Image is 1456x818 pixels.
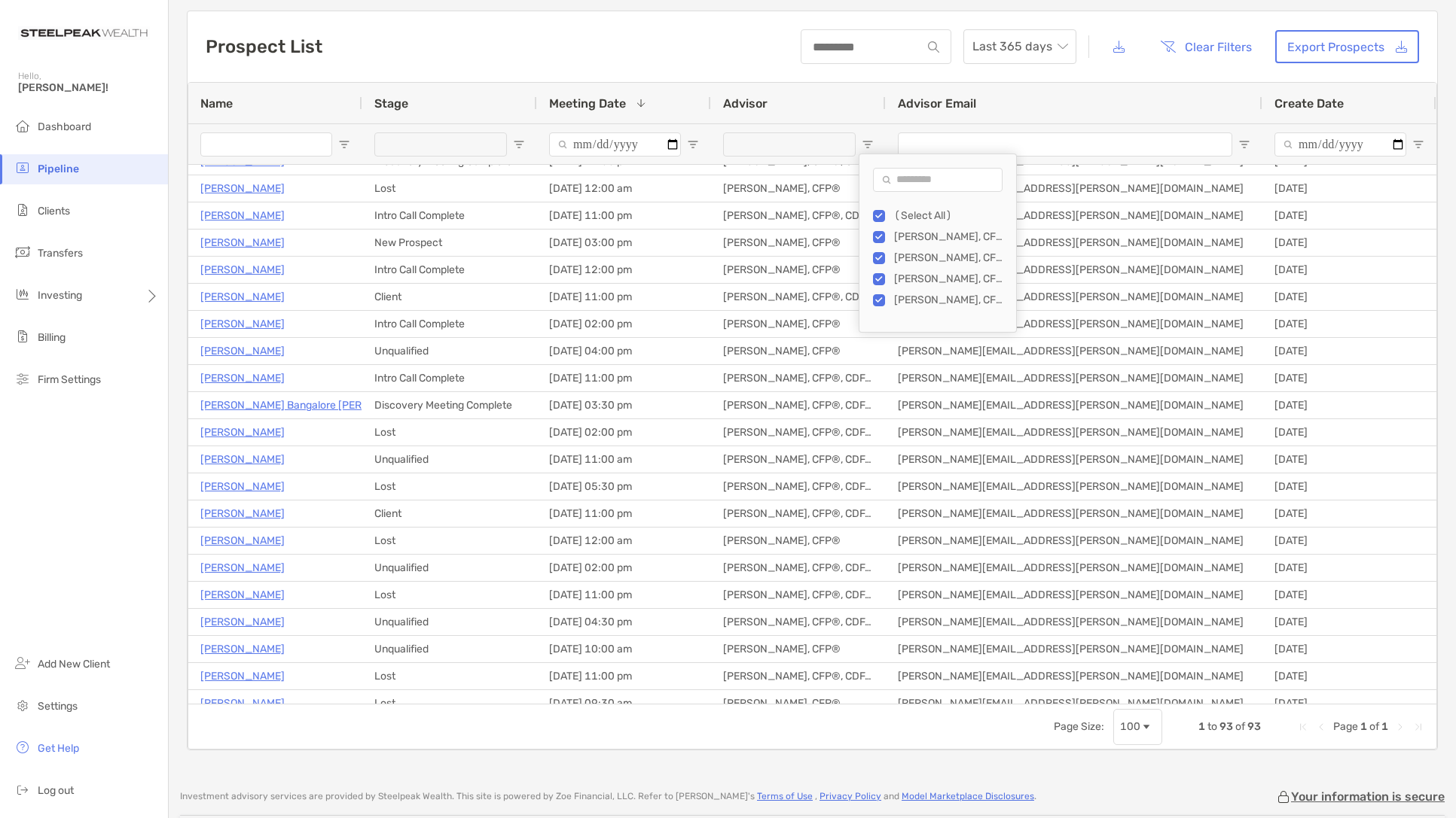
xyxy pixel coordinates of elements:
[1262,500,1436,527] div: [DATE]
[1360,720,1367,733] span: 1
[18,6,150,60] img: Zoe Logo
[362,284,537,310] div: Client
[38,784,74,797] span: Log out
[537,500,711,527] div: [DATE] 11:00 pm
[1274,96,1344,111] span: Create Date
[200,233,285,252] p: [PERSON_NAME]
[362,528,537,554] div: Lost
[711,609,886,635] div: [PERSON_NAME], CFP®, CDFA®
[886,419,1262,445] div: [PERSON_NAME][EMAIL_ADDRESS][PERSON_NAME][DOMAIN_NAME]
[362,230,537,256] div: New Prospect
[1262,609,1436,635] div: [DATE]
[1297,721,1309,733] div: First Page
[886,528,1262,554] div: [PERSON_NAME][EMAIL_ADDRESS][PERSON_NAME][DOMAIN_NAME]
[1412,721,1424,733] div: Last Page
[362,419,537,445] div: Lost
[200,287,285,306] p: [PERSON_NAME]
[200,477,285,496] a: [PERSON_NAME]
[200,450,285,469] a: [PERSON_NAME]
[362,582,537,608] div: Lost
[1412,138,1424,151] button: Open Filter Menu
[711,446,886,473] div: [PERSON_NAME], CFP®, CDFA®
[200,667,285,686] a: [PERSON_NAME]
[859,205,1016,311] div: Filter List
[711,175,886,202] div: [PERSON_NAME], CFP®
[711,311,886,337] div: [PERSON_NAME], CFP®
[38,163,79,175] span: Pipeline
[711,365,886,391] div: [PERSON_NAME], CFP®, CDFA®
[1120,720,1140,733] div: 100
[1394,721,1406,733] div: Next Page
[886,500,1262,527] div: [PERSON_NAME][EMAIL_ADDRESS][PERSON_NAME][DOMAIN_NAME]
[14,159,32,177] img: pipeline icon
[200,315,285,333] p: [PERSON_NAME]
[886,311,1262,337] div: [PERSON_NAME][EMAIL_ADDRESS][PERSON_NAME][DOMAIN_NAME]
[1207,720,1217,733] span: to
[757,791,813,801] a: Terms of Use
[200,179,285,198] a: [PERSON_NAME]
[711,230,886,256] div: [PERSON_NAME], CFP®
[537,338,711,364] div: [DATE] 04:00 pm
[362,446,537,473] div: Unqualified
[886,555,1262,581] div: [PERSON_NAME][EMAIL_ADDRESS][PERSON_NAME][DOMAIN_NAME]
[928,41,939,53] img: input icon
[537,473,711,500] div: [DATE] 05:30 pm
[200,558,285,577] a: [PERSON_NAME]
[1262,636,1436,662] div: [DATE]
[14,285,32,303] img: investing icon
[711,690,886,716] div: [PERSON_NAME], CFP®
[1291,789,1445,804] p: Your information is secure
[200,396,423,415] p: [PERSON_NAME] Bangalore [PERSON_NAME]
[14,738,32,756] img: get-help icon
[200,640,285,658] p: [PERSON_NAME]
[537,555,711,581] div: [DATE] 02:00 pm
[362,365,537,391] div: Intro Call Complete
[14,369,32,388] img: firm-settings icon
[886,690,1262,716] div: [PERSON_NAME][EMAIL_ADDRESS][PERSON_NAME][DOMAIN_NAME]
[886,636,1262,662] div: [PERSON_NAME][EMAIL_ADDRESS][PERSON_NAME][DOMAIN_NAME]
[711,473,886,500] div: [PERSON_NAME], CFP®, CDFA®
[886,609,1262,635] div: [PERSON_NAME][EMAIL_ADDRESS][PERSON_NAME][DOMAIN_NAME]
[1262,230,1436,256] div: [DATE]
[537,175,711,202] div: [DATE] 12:00 am
[687,138,699,151] button: Open Filter Menu
[362,392,537,418] div: Discovery Meeting Complete
[1262,392,1436,418] div: [DATE]
[1054,720,1104,733] div: Page Size:
[894,230,1007,243] div: [PERSON_NAME], CFP®, CDFA®
[1274,132,1406,157] input: Create Date Filter Input
[362,663,537,689] div: Lost
[200,504,285,523] a: [PERSON_NAME]
[38,373,101,386] span: Firm Settings
[1369,720,1379,733] span: of
[537,257,711,283] div: [DATE] 12:00 pm
[1381,720,1388,733] span: 1
[537,582,711,608] div: [DATE] 11:00 pm
[206,36,322,57] h3: Prospect List
[38,658,110,671] span: Add New Client
[1262,555,1436,581] div: [DATE]
[537,663,711,689] div: [DATE] 11:00 pm
[1262,690,1436,716] div: [DATE]
[1262,582,1436,608] div: [DATE]
[537,365,711,391] div: [DATE] 11:00 pm
[362,473,537,500] div: Lost
[711,202,886,229] div: [PERSON_NAME], CFP®, CDFA®
[711,500,886,527] div: [PERSON_NAME], CFP®, CDFA®
[711,392,886,418] div: [PERSON_NAME], CFP®, CDFA®
[886,392,1262,418] div: [PERSON_NAME][EMAIL_ADDRESS][PERSON_NAME][DOMAIN_NAME]
[200,585,285,604] a: [PERSON_NAME]
[1262,419,1436,445] div: [DATE]
[886,230,1262,256] div: [PERSON_NAME][EMAIL_ADDRESS][PERSON_NAME][DOMAIN_NAME]
[200,132,332,157] input: Name Filter Input
[14,327,32,345] img: billing icon
[200,206,285,225] a: [PERSON_NAME]
[200,369,285,388] a: [PERSON_NAME]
